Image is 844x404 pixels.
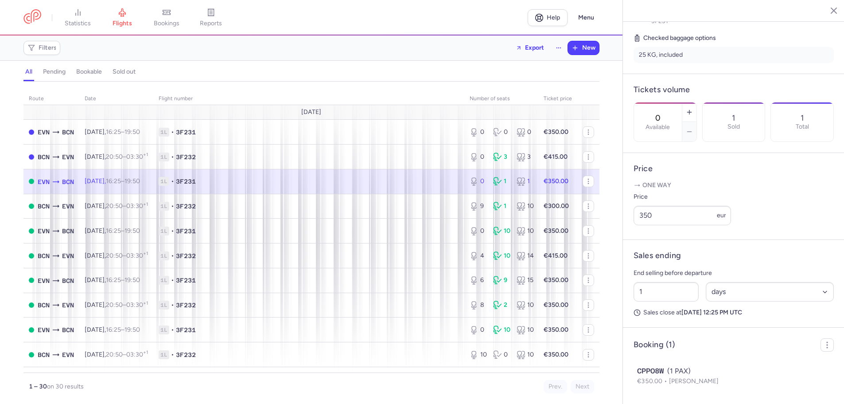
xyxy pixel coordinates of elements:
strong: €350.00 [544,301,568,309]
span: • [171,326,174,334]
span: BCN [38,152,50,162]
span: – [106,301,148,309]
span: 3F232 [176,251,196,260]
span: Export [525,44,544,51]
span: [PERSON_NAME] [669,377,719,385]
div: 0 [470,326,486,334]
time: 03:30 [126,351,148,358]
div: 10 [493,326,510,334]
span: [DATE], [85,128,140,136]
sup: +1 [143,152,148,157]
time: 03:30 [126,252,148,259]
div: 8 [470,301,486,310]
span: 3F232 [176,301,196,310]
span: EVN [38,325,50,335]
span: 1L [159,202,169,211]
span: 1L [159,276,169,285]
button: Next [571,380,594,393]
th: number of seats [464,92,538,106]
strong: €350.00 [544,276,568,284]
span: EVN [62,251,74,261]
span: BCN [38,350,50,360]
span: – [106,177,140,185]
span: [DATE], [85,177,140,185]
span: 3F231 [176,128,196,137]
span: EVN [62,350,74,360]
div: 10 [493,227,510,235]
th: route [23,92,79,106]
th: date [79,92,153,106]
div: 1 [493,202,510,211]
a: statistics [56,8,100,27]
span: 1L [159,301,169,310]
h5: Checked baggage options [634,33,834,43]
span: BCN [62,325,74,335]
span: • [171,301,174,310]
span: [DATE], [85,326,140,333]
h4: sold out [113,68,136,76]
button: Prev. [544,380,567,393]
strong: 1 – 30 [29,383,47,390]
div: 10 [517,350,533,359]
div: 0 [470,128,486,137]
span: [DATE] [301,109,321,116]
span: on 30 results [47,383,84,390]
span: [DATE], [85,301,148,309]
time: 19:50 [124,177,140,185]
div: 0 [493,128,510,137]
p: 1 [801,114,804,122]
span: • [171,350,174,359]
strong: €415.00 [544,252,568,259]
strong: €350.00 [544,128,568,136]
h4: Booking (1) [634,340,675,350]
span: – [106,326,140,333]
a: flights [100,8,144,27]
button: New [568,41,599,55]
span: BCN [62,177,74,187]
div: 9 [493,276,510,285]
h4: Tickets volume [634,85,834,95]
h4: pending [43,68,66,76]
span: BCN [38,251,50,261]
span: [DATE], [85,252,148,259]
div: 15 [517,276,533,285]
div: 14 [517,251,533,260]
strong: €350.00 [544,351,568,358]
time: 03:30 [126,301,148,309]
span: 3F231 [176,177,196,186]
div: 10 [470,350,486,359]
span: BCN [62,127,74,137]
span: 3F231 [176,276,196,285]
span: statistics [65,20,91,27]
span: BCN [38,300,50,310]
span: Help [547,14,560,21]
div: 10 [517,326,533,334]
span: BCN [62,226,74,236]
span: 1L [159,350,169,359]
span: 1L [159,326,169,334]
sup: +1 [143,251,148,256]
h4: Sales ending [634,251,681,261]
span: • [171,276,174,285]
span: – [106,351,148,358]
sup: +1 [143,201,148,207]
span: EVN [62,201,74,211]
p: End selling before departure [634,268,834,278]
a: bookings [144,8,189,27]
input: --- [634,206,731,225]
span: – [106,202,148,210]
span: flights [113,20,132,27]
div: 1 [493,177,510,186]
span: [DATE], [85,153,148,161]
strong: €350.00 [544,227,568,235]
span: EVN [38,177,50,187]
span: • [171,153,174,161]
time: 16:25 [106,227,121,235]
span: • [171,227,174,235]
button: Export [510,41,550,55]
span: New [582,44,595,51]
span: – [106,128,140,136]
div: 3 [493,153,510,161]
span: Filters [39,44,57,51]
span: 3F232 [176,350,196,359]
